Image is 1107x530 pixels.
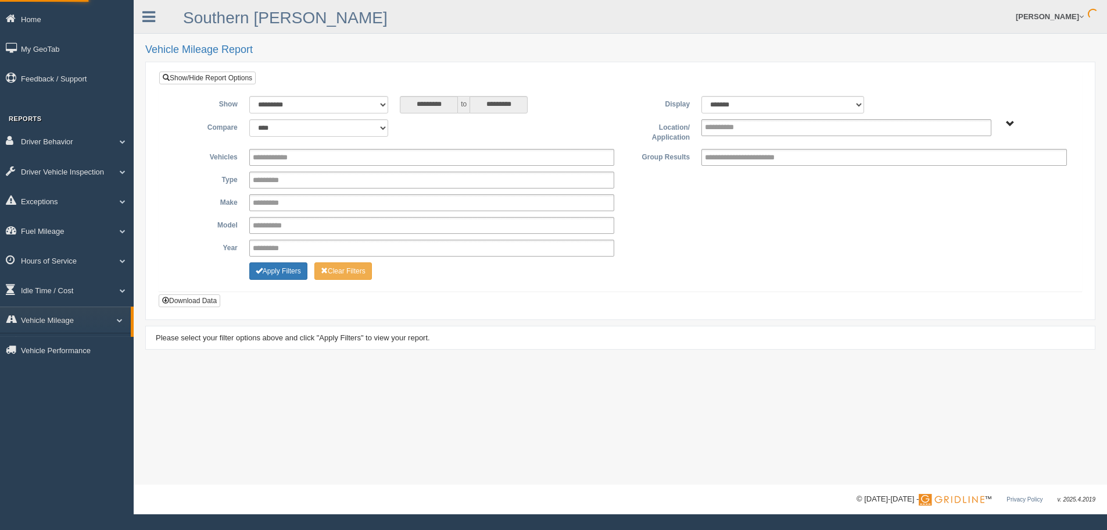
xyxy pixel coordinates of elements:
[620,96,696,110] label: Display
[168,194,243,208] label: Make
[1006,496,1042,503] a: Privacy Policy
[145,44,1095,56] h2: Vehicle Mileage Report
[159,294,220,307] button: Download Data
[183,9,388,27] a: Southern [PERSON_NAME]
[458,96,470,113] span: to
[1058,496,1095,503] span: v. 2025.4.2019
[168,217,243,231] label: Model
[159,72,256,84] a: Show/Hide Report Options
[168,96,243,110] label: Show
[620,149,696,163] label: Group Results
[620,119,696,143] label: Location/ Application
[168,119,243,133] label: Compare
[919,494,984,506] img: Gridline
[249,262,307,280] button: Change Filter Options
[314,262,372,280] button: Change Filter Options
[156,333,430,342] span: Please select your filter options above and click "Apply Filters" to view your report.
[168,240,243,254] label: Year
[168,149,243,163] label: Vehicles
[168,172,243,186] label: Type
[857,493,1095,506] div: © [DATE]-[DATE] - ™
